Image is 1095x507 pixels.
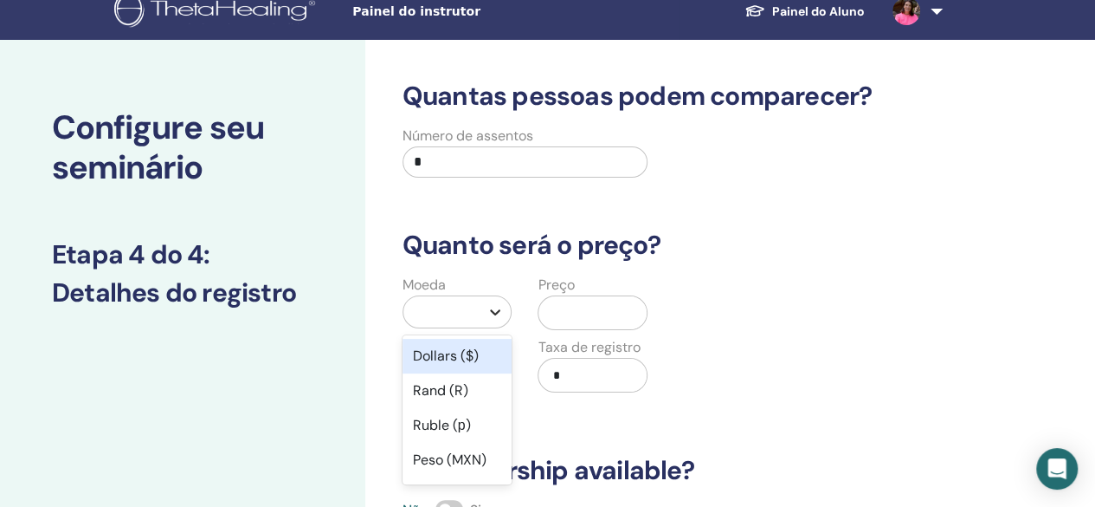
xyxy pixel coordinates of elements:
label: Número de assentos [403,126,533,146]
div: Open Intercom Messenger [1036,448,1078,490]
h3: Etapa 4 do 4 : [52,239,313,270]
div: Dollars ($) [403,339,512,374]
h3: Is scholarship available? [392,455,956,486]
h3: Quantas pessoas podem comparecer? [392,81,956,112]
div: Rand (R) [403,374,512,408]
label: Taxa de registro [538,337,640,358]
img: graduation-cap-white.svg [744,3,765,18]
label: Preço [538,275,574,296]
h2: Configure seu seminário [52,108,313,187]
span: Painel do instrutor [352,3,612,21]
h3: Detalhes do registro [52,277,313,309]
label: Moeda [403,275,446,296]
div: Peso (MXN) [403,443,512,478]
div: Ruble (р) [403,408,512,443]
h3: Quanto será o preço? [392,230,956,261]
